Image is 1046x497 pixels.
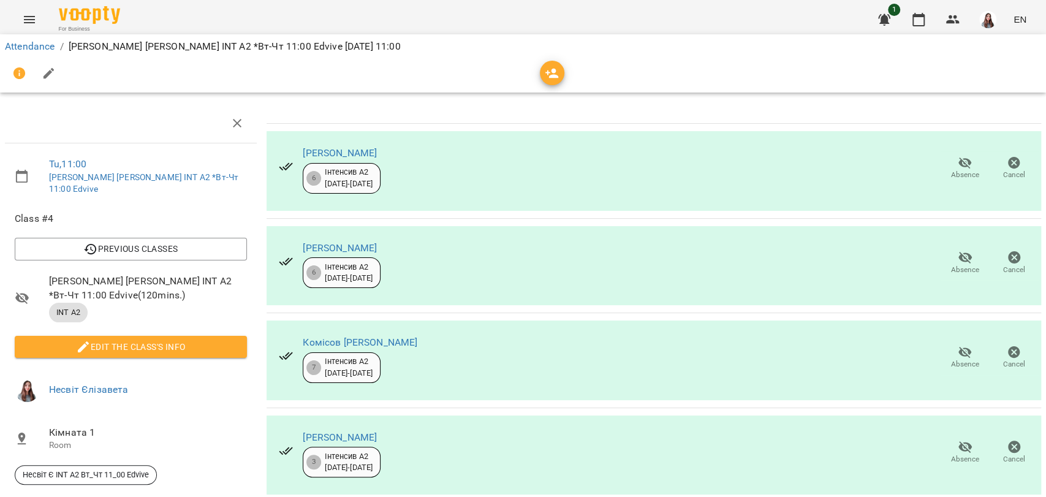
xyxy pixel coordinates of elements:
nav: breadcrumb [5,39,1041,54]
span: Cancel [1003,454,1025,465]
a: Комісов [PERSON_NAME] [303,336,417,348]
img: a5c51dc64ebbb1389a9d34467d35a8f5.JPG [15,377,39,402]
div: Інтенсив А2 [DATE] - [DATE] [325,167,373,189]
button: Cancel [990,151,1039,186]
button: Absence [941,436,990,470]
div: Інтенсив А2 [DATE] - [DATE] [325,451,373,474]
div: 6 [306,265,321,280]
span: Cancel [1003,170,1025,180]
a: [PERSON_NAME] [303,431,377,443]
div: Несвіт Є INT А2 Вт_Чт 11_00 Edvive [15,465,157,485]
button: Previous Classes [15,238,247,260]
span: Previous Classes [25,241,237,256]
button: Absence [941,246,990,280]
span: Absence [951,454,979,465]
span: Несвіт Є INT А2 Вт_Чт 11_00 Edvive [15,469,156,480]
a: Tu , 11:00 [49,158,86,170]
img: Voopty Logo [59,6,120,24]
button: Menu [15,5,44,34]
img: a5c51dc64ebbb1389a9d34467d35a8f5.JPG [979,11,996,28]
a: [PERSON_NAME] [303,147,377,159]
span: Edit the class's Info [25,340,237,354]
p: [PERSON_NAME] [PERSON_NAME] INT А2 *Вт-Чт 11:00 Edvive [DATE] 11:00 [69,39,401,54]
span: Absence [951,170,979,180]
button: EN [1009,8,1031,31]
a: Attendance [5,40,55,52]
button: Absence [941,341,990,375]
span: Class #4 [15,211,247,226]
span: For Business [59,25,120,33]
button: Edit the class's Info [15,336,247,358]
div: 3 [306,455,321,469]
button: Cancel [990,246,1039,280]
button: Absence [941,151,990,186]
span: Cancel [1003,265,1025,275]
p: Room [49,439,247,452]
a: [PERSON_NAME] [303,242,377,254]
span: Cancel [1003,359,1025,370]
div: Інтенсив А2 [DATE] - [DATE] [325,356,373,379]
div: 7 [306,360,321,375]
a: Несвіт Єлізавета [49,384,128,395]
span: EN [1014,13,1026,26]
div: Інтенсив А2 [DATE] - [DATE] [325,262,373,284]
button: Cancel [990,436,1039,470]
a: [PERSON_NAME] [PERSON_NAME] INT А2 *Вт-Чт 11:00 Edvive [49,172,238,194]
div: 6 [306,171,321,186]
li: / [59,39,63,54]
span: [PERSON_NAME] [PERSON_NAME] INT А2 *Вт-Чт 11:00 Edvive ( 120 mins. ) [49,274,247,303]
span: Кімната 1 [49,425,247,440]
span: Absence [951,359,979,370]
button: Cancel [990,341,1039,375]
span: 1 [888,4,900,16]
span: Absence [951,265,979,275]
span: INT А2 [49,307,88,318]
